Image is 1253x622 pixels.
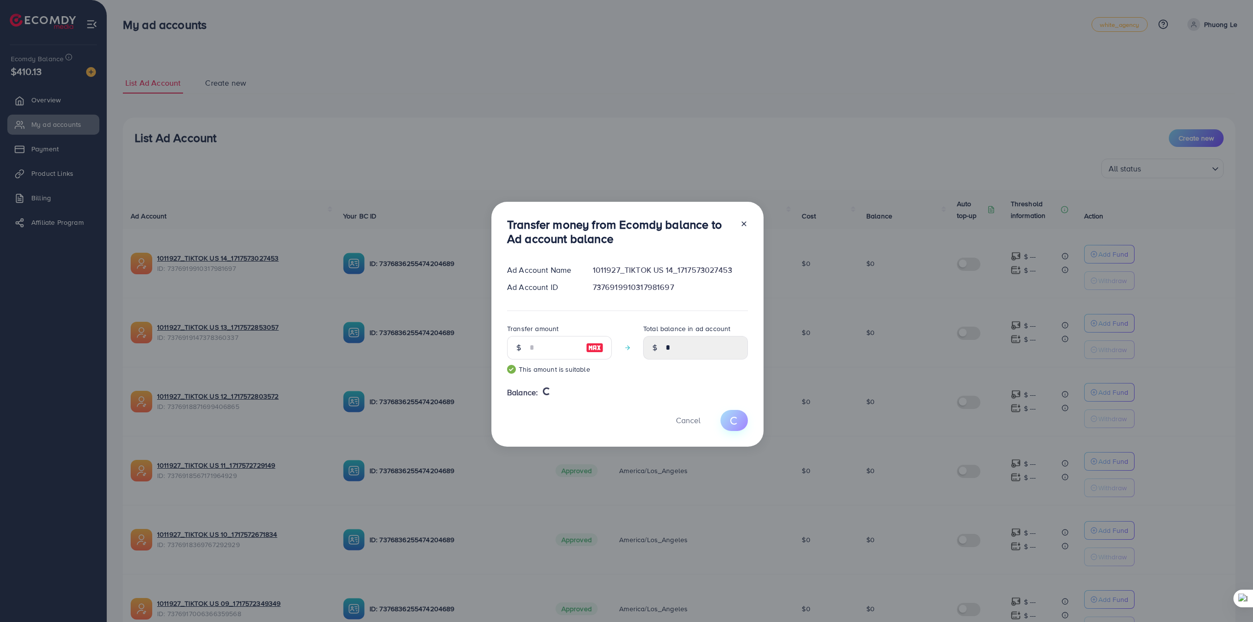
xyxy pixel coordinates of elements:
[507,387,538,398] span: Balance:
[643,324,730,334] label: Total balance in ad account
[507,364,612,374] small: This amount is suitable
[1211,578,1246,615] iframe: Chat
[499,264,585,276] div: Ad Account Name
[586,342,603,354] img: image
[676,415,700,426] span: Cancel
[499,282,585,293] div: Ad Account ID
[585,264,756,276] div: 1011927_TIKTOK US 14_1717573027453
[507,217,732,246] h3: Transfer money from Ecomdy balance to Ad account balance
[664,410,713,431] button: Cancel
[507,324,558,334] label: Transfer amount
[507,365,516,374] img: guide
[585,282,756,293] div: 7376919910317981697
